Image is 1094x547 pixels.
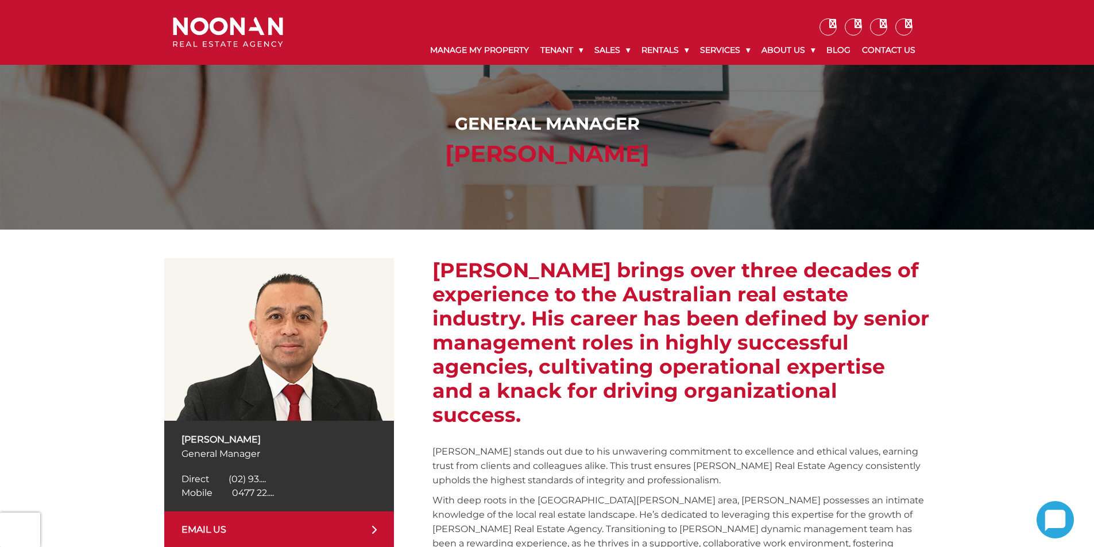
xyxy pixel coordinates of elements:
[229,474,266,484] span: (02) 93....
[821,36,856,65] a: Blog
[176,140,918,168] h2: [PERSON_NAME]
[176,114,918,134] h1: General Manager
[181,474,266,484] a: Click to reveal phone number
[181,487,212,498] span: Mobile
[756,36,821,65] a: About Us
[694,36,756,65] a: Services
[636,36,694,65] a: Rentals
[173,17,283,48] img: Noonan Real Estate Agency
[856,36,921,65] a: Contact Us
[432,444,930,487] p: [PERSON_NAME] stands out due to his unwavering commitment to excellence and ethical values, earni...
[181,487,274,498] a: Click to reveal phone number
[181,432,377,447] p: [PERSON_NAME]
[432,258,930,427] h2: [PERSON_NAME] brings over three decades of experience to the Australian real estate industry. His...
[424,36,535,65] a: Manage My Property
[181,474,209,484] span: Direct
[232,487,274,498] span: 0477 22....
[181,447,377,461] p: General Manager
[535,36,589,65] a: Tenant
[164,258,394,421] img: Martin Reyes
[589,36,636,65] a: Sales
